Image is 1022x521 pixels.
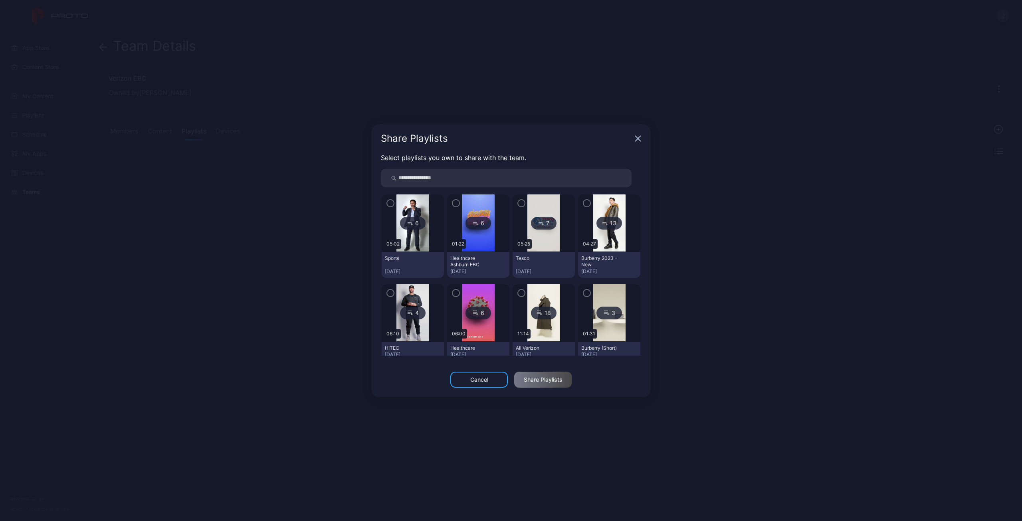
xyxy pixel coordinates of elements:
[450,239,466,249] div: 01:22
[596,217,622,230] div: 13
[516,255,560,261] div: Tesco
[581,329,597,339] div: 01:31
[531,307,557,319] div: 18
[516,329,531,339] div: 11:14
[400,307,426,319] div: 4
[381,153,641,162] p: Select playlists you own to share with the team.
[470,376,488,383] div: Cancel
[516,268,572,275] div: [DATE]
[381,134,632,143] div: Share Playlists
[514,372,572,388] button: Share Playlists
[581,351,637,358] div: [DATE]
[465,307,491,319] div: 6
[524,376,562,383] div: Share Playlists
[450,329,467,339] div: 06:00
[385,255,429,261] div: Sports
[385,351,441,358] div: [DATE]
[385,268,441,275] div: [DATE]
[400,217,426,230] div: 6
[385,329,401,339] div: 06:10
[581,268,637,275] div: [DATE]
[450,268,506,275] div: [DATE]
[450,345,494,351] div: Healthcare
[516,239,532,249] div: 05:25
[465,217,491,230] div: 6
[516,345,560,351] div: All Verizon
[581,345,625,351] div: Burberry (Short)
[531,217,557,230] div: 7
[581,239,598,249] div: 04:27
[581,255,625,268] div: Burberry 2023 - New
[385,345,429,351] div: HITEC
[450,255,494,268] div: Healthcare Ashburn EBC
[450,372,508,388] button: Cancel
[596,307,622,319] div: 3
[450,351,506,358] div: [DATE]
[516,351,572,358] div: [DATE]
[385,239,401,249] div: 05:02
